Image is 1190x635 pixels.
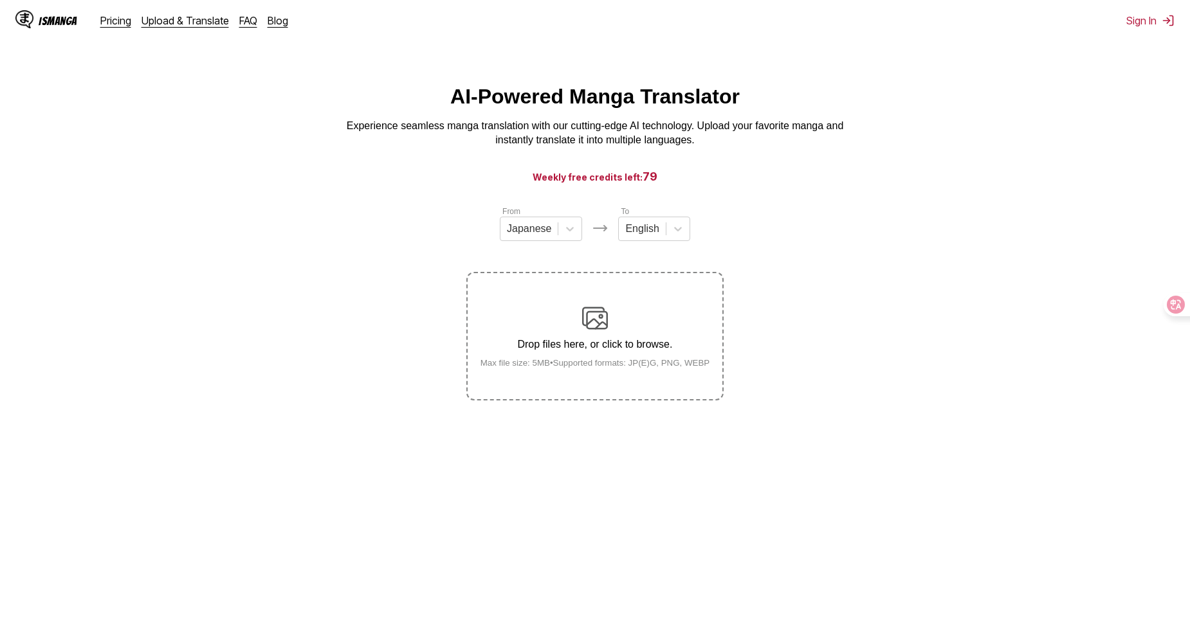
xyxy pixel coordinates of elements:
a: Pricing [100,14,131,27]
p: Experience seamless manga translation with our cutting-edge AI technology. Upload your favorite m... [338,119,852,148]
a: FAQ [239,14,257,27]
img: Sign out [1162,14,1175,27]
small: Max file size: 5MB • Supported formats: JP(E)G, PNG, WEBP [470,358,720,368]
a: IsManga LogoIsManga [15,10,100,31]
button: Sign In [1126,14,1175,27]
div: IsManga [39,15,77,27]
img: Languages icon [592,220,608,236]
h1: AI-Powered Manga Translator [450,85,740,109]
label: To [621,207,629,216]
h3: Weekly free credits left: [31,168,1159,184]
a: Upload & Translate [142,14,229,27]
label: From [502,207,520,216]
a: Blog [268,14,288,27]
span: 79 [643,170,657,183]
img: IsManga Logo [15,10,33,28]
p: Drop files here, or click to browse. [470,339,720,350]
